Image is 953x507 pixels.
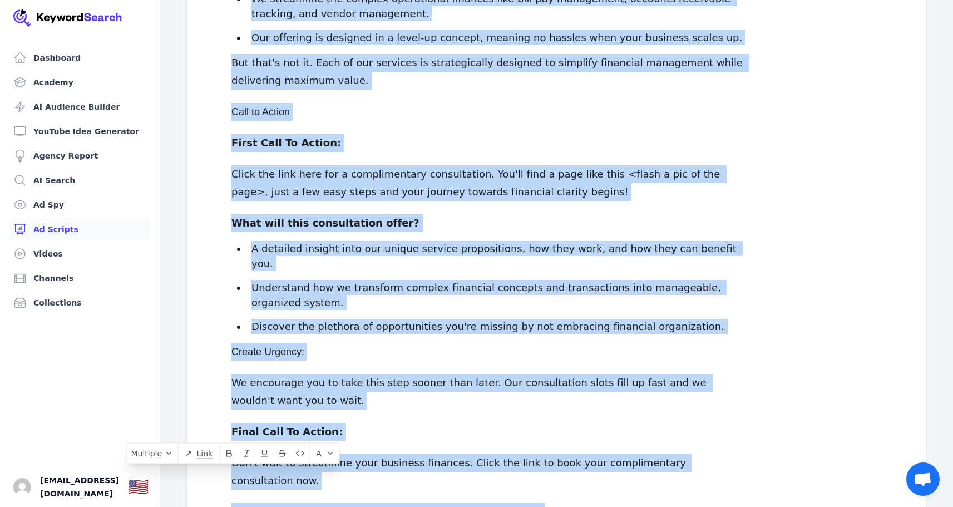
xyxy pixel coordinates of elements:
[13,478,31,496] button: Open user button
[9,145,151,167] a: Agency Report
[131,448,162,459] span: Multiple
[231,374,748,410] p: We encourage you to take this step sooner than later. Our consultation slots fill up fast and we ...
[9,169,151,191] a: AI Search
[9,267,151,289] a: Channels
[231,54,748,90] p: But that's not it. Each of our services is strategically designed to simplify financial managemen...
[128,476,149,498] button: 🇺🇸
[251,319,748,334] p: Discover the plethora of opportunities you're missing by not embracing financial organization.
[231,217,419,229] strong: What will this consultation offer?
[40,474,119,500] span: [EMAIL_ADDRESS][DOMAIN_NAME]
[231,343,748,361] h5: Create Urgency:
[309,444,339,464] button: A
[231,165,748,201] p: Click the link here for a complimentary consultation. You'll find a page like this <flash a pic o...
[9,71,151,93] a: Academy
[231,103,748,121] h5: Call to Action
[906,462,940,496] div: Open chat
[231,426,343,437] strong: Final Call To Action:
[9,218,151,240] a: Ad Scripts
[251,241,748,271] p: A detailed insight into our unique service propositions, how they work, and how they can benefit ...
[9,243,151,265] a: Videos
[9,292,151,314] a: Collections
[9,47,151,69] a: Dashboard
[9,194,151,216] a: Ad Spy
[251,280,748,310] p: Understand how we transform complex financial concepts and transactions into manageable, organize...
[9,96,151,118] a: AI Audience Builder
[231,454,748,490] p: Don't wait to streamline your business finances. Click the link to book your complimentary consul...
[314,448,324,459] span: A
[251,30,748,45] p: Our offering is designed in a level-up concept, meaning no hassles when your business scales up.
[128,477,149,497] div: 🇺🇸
[197,448,213,459] p: Link
[185,447,192,460] p: ↗
[9,120,151,142] a: YouTube Idea Generator
[13,9,122,27] img: Your Company
[178,444,219,464] button: ↗Link
[231,137,341,149] strong: First Call To Action:
[127,444,178,464] button: Multiple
